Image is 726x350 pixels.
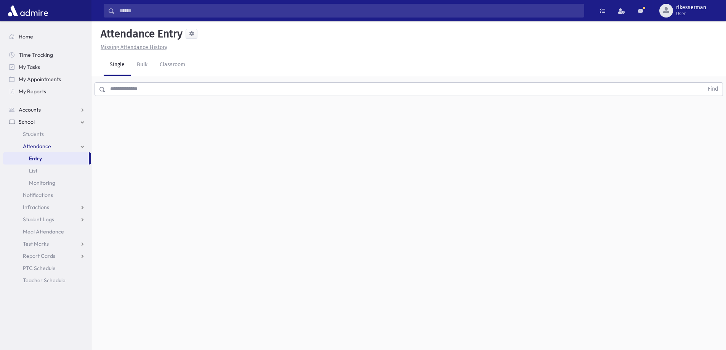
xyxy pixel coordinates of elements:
a: Monitoring [3,177,91,189]
span: Notifications [23,192,53,198]
a: Student Logs [3,213,91,225]
a: Entry [3,152,89,165]
a: Teacher Schedule [3,274,91,286]
span: Infractions [23,204,49,211]
h5: Attendance Entry [98,27,183,40]
a: School [3,116,91,128]
a: Missing Attendance History [98,44,167,51]
span: Time Tracking [19,51,53,58]
a: Report Cards [3,250,91,262]
a: My Reports [3,85,91,97]
span: Test Marks [23,240,49,247]
u: Missing Attendance History [101,44,167,51]
input: Search [115,4,584,18]
a: Time Tracking [3,49,91,61]
span: User [676,11,706,17]
span: Attendance [23,143,51,150]
span: Entry [29,155,42,162]
img: AdmirePro [6,3,50,18]
a: PTC Schedule [3,262,91,274]
span: PTC Schedule [23,265,56,272]
a: Accounts [3,104,91,116]
a: Single [104,54,131,76]
a: Meal Attendance [3,225,91,238]
a: Infractions [3,201,91,213]
span: List [29,167,37,174]
span: Home [19,33,33,40]
span: Student Logs [23,216,54,223]
a: My Tasks [3,61,91,73]
a: Classroom [154,54,191,76]
a: Bulk [131,54,154,76]
span: My Tasks [19,64,40,70]
span: Meal Attendance [23,228,64,235]
span: Teacher Schedule [23,277,66,284]
a: Students [3,128,91,140]
span: My Appointments [19,76,61,83]
span: rlkesserman [676,5,706,11]
span: Monitoring [29,179,55,186]
span: Report Cards [23,253,55,259]
a: List [3,165,91,177]
span: School [19,118,35,125]
span: Students [23,131,44,137]
a: Attendance [3,140,91,152]
span: Accounts [19,106,41,113]
button: Find [703,83,723,96]
span: My Reports [19,88,46,95]
a: Notifications [3,189,91,201]
a: Home [3,30,91,43]
a: My Appointments [3,73,91,85]
a: Test Marks [3,238,91,250]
